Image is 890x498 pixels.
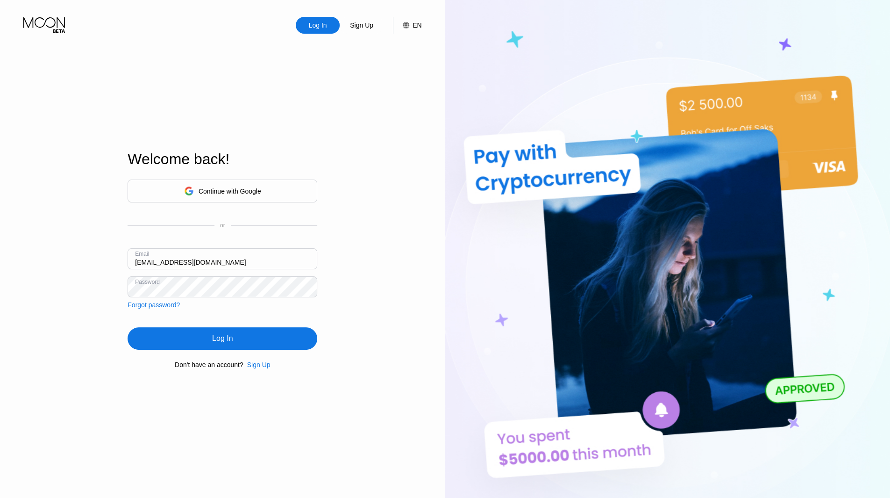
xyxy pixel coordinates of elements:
[175,361,243,368] div: Don't have an account?
[296,17,340,34] div: Log In
[220,222,225,229] div: or
[340,17,384,34] div: Sign Up
[128,301,180,309] div: Forgot password?
[199,188,261,195] div: Continue with Google
[128,151,317,168] div: Welcome back!
[308,21,328,30] div: Log In
[128,327,317,350] div: Log In
[212,334,233,343] div: Log In
[247,361,271,368] div: Sign Up
[128,180,317,202] div: Continue with Google
[243,361,271,368] div: Sign Up
[135,251,149,257] div: Email
[413,22,421,29] div: EN
[135,279,160,285] div: Password
[349,21,374,30] div: Sign Up
[393,17,421,34] div: EN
